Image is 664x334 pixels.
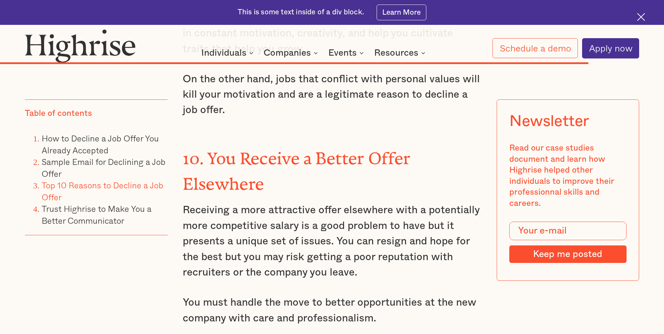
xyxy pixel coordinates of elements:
[328,49,357,57] div: Events
[264,49,320,57] div: Companies
[509,245,626,263] input: Keep me posted
[201,49,256,57] div: Individuals
[183,71,481,118] p: On the other hand, jobs that conflict with personal values will kill your motivation and are a le...
[25,108,92,119] div: Table of contents
[377,5,427,20] a: Learn More
[42,155,166,180] a: Sample Email for Declining a Job Offer
[509,112,589,131] div: Newsletter
[42,132,159,156] a: How to Decline a Job Offer You Already Accepted
[25,29,136,63] img: Highrise logo
[42,202,152,227] a: Trust Highrise to Make You a Better Communicator
[509,222,626,263] form: Modal Form
[637,13,645,21] img: Cross icon
[492,38,578,58] a: Schedule a demo
[374,49,418,57] div: Resources
[582,38,639,58] a: Apply now
[509,143,626,209] div: Read our case studies document and learn how Highrise helped other individuals to improve their p...
[183,202,481,280] p: Receiving a more attractive offer elsewhere with a potentially more competitive salary is a good ...
[264,49,311,57] div: Companies
[374,49,427,57] div: Resources
[238,7,364,17] div: This is some text inside of a div block.
[183,149,410,185] strong: 10. You Receive a Better Offer Elsewhere
[201,49,246,57] div: Individuals
[509,222,626,240] input: Your e-mail
[183,295,481,326] p: You must handle the move to better opportunities at the new company with care and professionalism.
[328,49,366,57] div: Events
[42,179,163,203] a: Top 10 Reasons to Decline a Job Offer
